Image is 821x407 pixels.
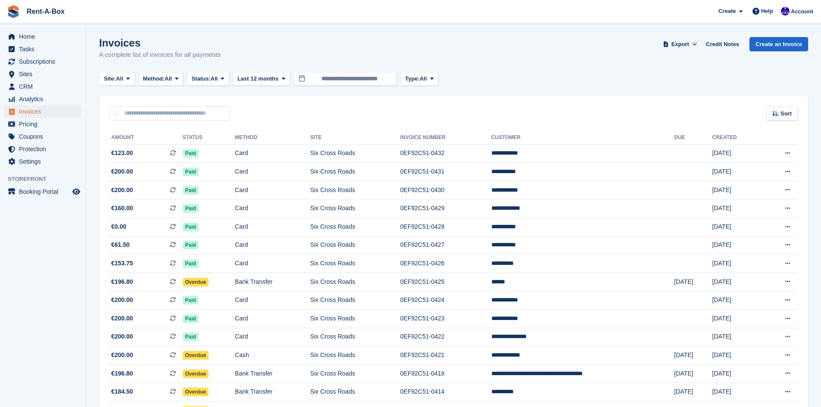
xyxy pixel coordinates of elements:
td: Six Cross Roads [310,383,400,401]
th: Due [674,131,712,145]
span: €200.00 [111,186,133,195]
th: Amount [109,131,183,145]
span: Site: [104,75,116,83]
span: €200.00 [111,351,133,360]
td: 0EF92C51-0422 [400,328,491,346]
span: €61.50 [111,240,130,249]
td: 0EF92C51-0414 [400,383,491,401]
td: 0EF92C51-0423 [400,310,491,328]
span: Paid [183,259,199,268]
span: Paid [183,168,199,176]
td: [DATE] [674,273,712,291]
span: Tasks [19,43,71,55]
td: Six Cross Roads [310,236,400,255]
td: Card [235,144,310,163]
span: Coupons [19,130,71,143]
td: Card [235,181,310,199]
a: Preview store [71,186,81,197]
span: €200.00 [111,332,133,341]
td: Six Cross Roads [310,291,400,310]
td: Card [235,236,310,255]
a: menu [4,81,81,93]
span: All [211,75,218,83]
span: €196.80 [111,277,133,286]
span: €123.00 [111,149,133,158]
td: 0EF92C51-0428 [400,218,491,236]
td: Six Cross Roads [310,144,400,163]
a: Create an Invoice [749,37,808,51]
td: Bank Transfer [235,364,310,383]
td: Card [235,218,310,236]
span: All [165,75,172,83]
span: €160.00 [111,204,133,213]
th: Invoice Number [400,131,491,145]
td: [DATE] [674,383,712,401]
td: 0EF92C51-0424 [400,291,491,310]
td: [DATE] [712,328,762,346]
span: €0.00 [111,222,126,231]
button: Export [661,37,699,51]
span: Help [761,7,773,16]
a: menu [4,106,81,118]
td: 0EF92C51-0430 [400,181,491,199]
img: stora-icon-8386f47178a22dfd0bd8f6a31ec36ba5ce8667c1dd55bd0f319d3a0aa187defe.svg [7,5,20,18]
td: Card [235,291,310,310]
td: 0EF92C51-0431 [400,163,491,181]
span: Analytics [19,93,71,105]
td: Card [235,199,310,218]
span: €200.00 [111,167,133,176]
span: Paid [183,204,199,213]
span: Invoices [19,106,71,118]
td: Six Cross Roads [310,218,400,236]
td: Bank Transfer [235,383,310,401]
span: €184.50 [111,387,133,396]
span: Status: [191,75,210,83]
td: [DATE] [712,346,762,365]
span: Paid [183,296,199,304]
span: Settings [19,155,71,168]
td: [DATE] [712,310,762,328]
button: Status: All [187,72,229,86]
span: Paid [183,332,199,341]
td: Six Cross Roads [310,181,400,199]
td: Card [235,163,310,181]
td: 0EF92C51-0421 [400,346,491,365]
td: 0EF92C51-0429 [400,199,491,218]
td: [DATE] [712,199,762,218]
td: Six Cross Roads [310,364,400,383]
td: [DATE] [712,163,762,181]
span: Paid [183,314,199,323]
td: [DATE] [712,218,762,236]
span: Paid [183,149,199,158]
button: Method: All [138,72,184,86]
a: menu [4,68,81,80]
a: Rent-A-Box [23,4,68,19]
p: A complete list of invoices for all payments [99,50,221,60]
th: Status [183,131,235,145]
span: Export [671,40,689,49]
a: menu [4,56,81,68]
span: Overdue [183,278,209,286]
td: Bank Transfer [235,273,310,291]
td: Six Cross Roads [310,328,400,346]
img: Colin O Shea [781,7,790,16]
td: [DATE] [712,364,762,383]
span: Paid [183,241,199,249]
a: Credit Notes [702,37,743,51]
td: Six Cross Roads [310,163,400,181]
span: €200.00 [111,295,133,304]
td: Six Cross Roads [310,199,400,218]
td: Six Cross Roads [310,273,400,291]
span: Sort [780,109,792,118]
button: Site: All [99,72,135,86]
td: [DATE] [712,291,762,310]
a: menu [4,186,81,198]
button: Last 12 months [233,72,290,86]
span: Overdue [183,388,209,396]
a: menu [4,31,81,43]
span: Overdue [183,370,209,378]
td: [DATE] [674,364,712,383]
td: 0EF92C51-0432 [400,144,491,163]
span: Overdue [183,351,209,360]
td: [DATE] [712,144,762,163]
